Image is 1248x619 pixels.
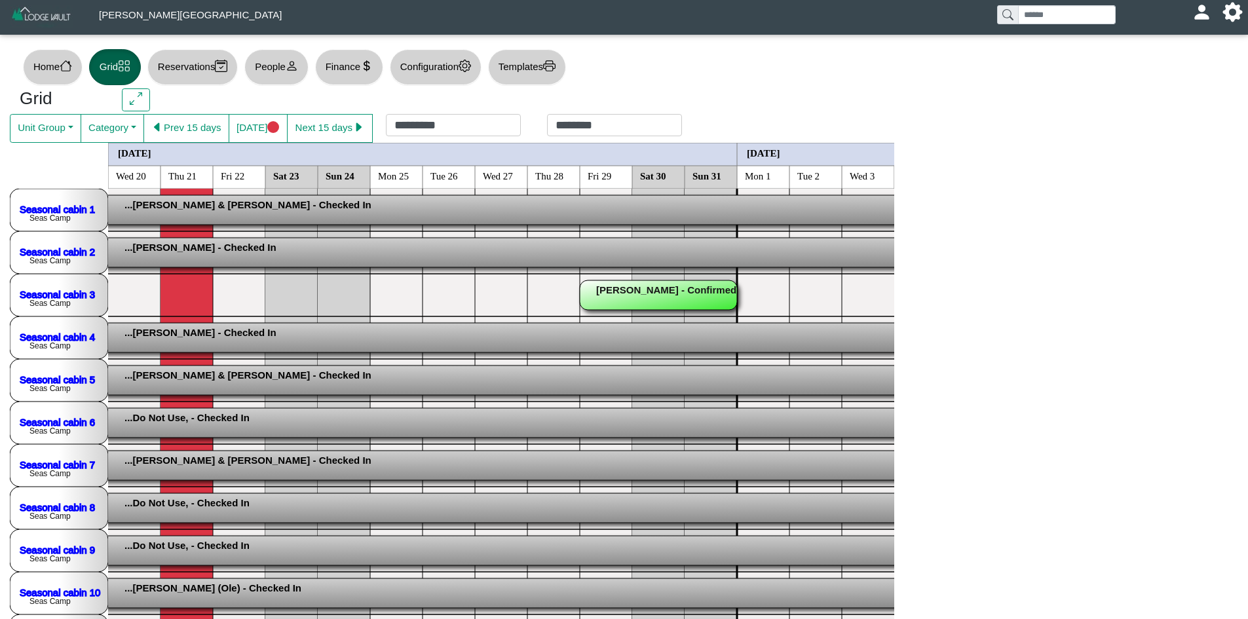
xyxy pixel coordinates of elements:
[488,49,566,85] button: Templatesprinter
[168,170,197,181] text: Thu 21
[692,170,721,181] text: Sun 31
[20,288,95,299] a: Seasonal cabin 3
[20,459,95,470] a: Seasonal cabin 7
[29,468,71,478] text: Seas Camp
[118,147,151,158] text: [DATE]
[267,121,280,134] svg: circle fill
[221,170,244,181] text: Fri 22
[588,170,611,181] text: Fri 29
[10,5,73,28] img: Z
[29,255,71,265] text: Seas Camp
[378,170,409,181] text: Mon 25
[20,88,102,109] h3: Grid
[640,170,666,181] text: Sat 30
[20,373,95,385] a: Seasonal cabin 5
[118,60,130,72] svg: grid
[1002,9,1013,20] svg: search
[20,586,100,597] a: Seasonal cabin 10
[229,114,288,143] button: [DATE]circle fill
[122,88,150,112] button: arrows angle expand
[29,426,71,435] text: Seas Camp
[386,114,521,136] input: Check in
[287,114,373,143] button: Next 15 dayscaret right fill
[1228,7,1238,17] svg: gear fill
[20,203,95,214] a: Seasonal cabin 1
[29,341,71,350] text: Seas Camp
[147,49,238,85] button: Reservationscalendar2 check
[1197,7,1207,17] svg: person fill
[390,49,482,85] button: Configurationgear
[535,170,563,181] text: Thu 28
[483,170,513,181] text: Wed 27
[286,60,298,72] svg: person
[60,60,72,72] svg: house
[850,170,875,181] text: Wed 3
[430,170,458,181] text: Tue 26
[81,114,144,143] button: Category
[89,49,141,85] button: Gridgrid
[29,511,71,520] text: Seas Camp
[10,114,81,143] button: Unit Group
[215,60,227,72] svg: calendar2 check
[273,170,299,181] text: Sat 23
[745,170,771,181] text: Mon 1
[29,298,71,307] text: Seas Camp
[116,170,146,181] text: Wed 20
[151,121,164,134] svg: caret left fill
[543,60,556,72] svg: printer
[20,501,95,512] a: Seasonal cabin 8
[547,114,682,136] input: Check out
[20,246,95,257] a: Seasonal cabin 2
[29,553,71,563] text: Seas Camp
[20,544,95,555] a: Seasonal cabin 9
[29,383,71,392] text: Seas Camp
[459,60,471,72] svg: gear
[23,49,83,85] button: Homehouse
[29,213,71,222] text: Seas Camp
[360,60,373,72] svg: currency dollar
[326,170,354,181] text: Sun 24
[20,416,95,427] a: Seasonal cabin 6
[315,49,383,85] button: Financecurrency dollar
[747,147,780,158] text: [DATE]
[797,170,820,181] text: Tue 2
[143,114,229,143] button: caret left fillPrev 15 days
[244,49,308,85] button: Peopleperson
[29,596,71,605] text: Seas Camp
[20,331,95,342] a: Seasonal cabin 4
[130,92,142,105] svg: arrows angle expand
[352,121,365,134] svg: caret right fill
